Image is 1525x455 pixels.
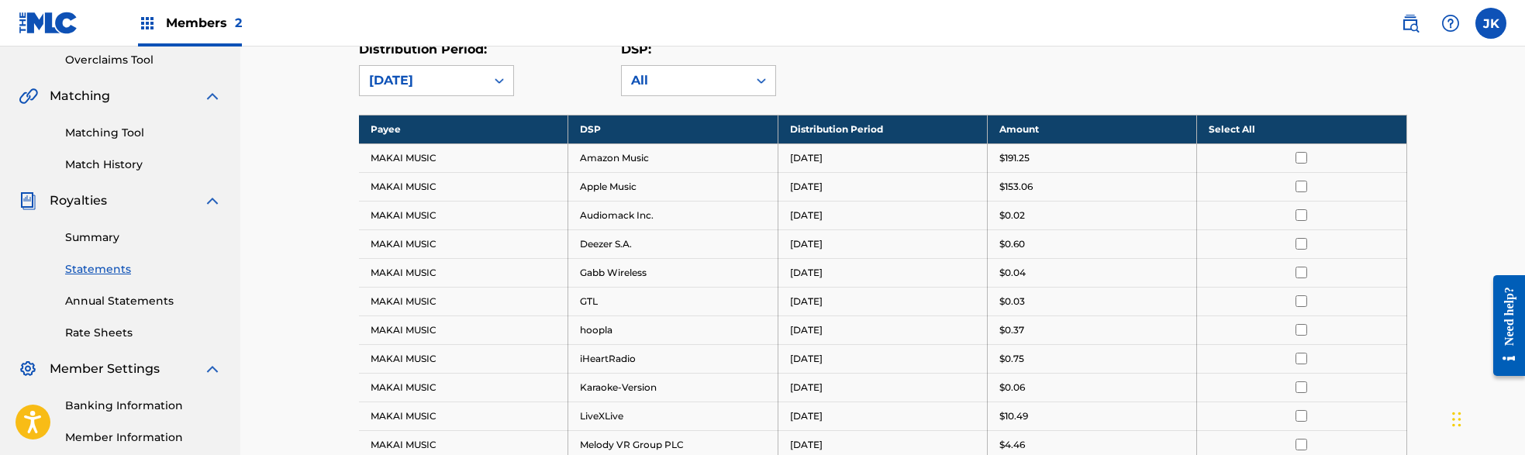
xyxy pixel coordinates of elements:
[19,360,37,378] img: Member Settings
[1197,115,1406,143] th: Select All
[203,87,222,105] img: expand
[568,172,778,201] td: Apple Music
[359,201,568,229] td: MAKAI MUSIC
[1441,14,1460,33] img: help
[1482,261,1525,389] iframe: Resource Center
[203,360,222,378] img: expand
[65,157,222,173] a: Match History
[65,52,222,68] a: Overclaims Tool
[999,295,1025,309] p: $0.03
[65,398,222,414] a: Banking Information
[1395,8,1426,39] a: Public Search
[568,373,778,402] td: Karaoke-Version
[359,402,568,430] td: MAKAI MUSIC
[999,323,1024,337] p: $0.37
[65,325,222,341] a: Rate Sheets
[50,87,110,105] span: Matching
[369,71,476,90] div: [DATE]
[1452,396,1461,443] div: Drag
[568,258,778,287] td: Gabb Wireless
[999,180,1033,194] p: $153.06
[359,172,568,201] td: MAKAI MUSIC
[359,42,487,57] label: Distribution Period:
[203,191,222,210] img: expand
[1475,8,1506,39] div: User Menu
[235,16,242,30] span: 2
[65,293,222,309] a: Annual Statements
[19,12,78,34] img: MLC Logo
[631,71,738,90] div: All
[1401,14,1420,33] img: search
[50,191,107,210] span: Royalties
[778,201,987,229] td: [DATE]
[568,315,778,344] td: hoopla
[65,429,222,446] a: Member Information
[999,237,1025,251] p: $0.60
[999,151,1030,165] p: $191.25
[359,315,568,344] td: MAKAI MUSIC
[568,115,778,143] th: DSP
[65,229,222,246] a: Summary
[778,402,987,430] td: [DATE]
[1447,381,1525,455] iframe: Chat Widget
[778,344,987,373] td: [DATE]
[778,229,987,258] td: [DATE]
[19,191,37,210] img: Royalties
[778,258,987,287] td: [DATE]
[138,14,157,33] img: Top Rightsholders
[568,287,778,315] td: GTL
[65,125,222,141] a: Matching Tool
[65,261,222,277] a: Statements
[778,143,987,172] td: [DATE]
[778,287,987,315] td: [DATE]
[359,344,568,373] td: MAKAI MUSIC
[999,209,1025,222] p: $0.02
[999,438,1025,452] p: $4.46
[19,87,38,105] img: Matching
[359,143,568,172] td: MAKAI MUSIC
[50,360,160,378] span: Member Settings
[1435,8,1466,39] div: Help
[568,201,778,229] td: Audiomack Inc.
[778,172,987,201] td: [DATE]
[999,266,1026,280] p: $0.04
[778,373,987,402] td: [DATE]
[778,115,987,143] th: Distribution Period
[999,409,1028,423] p: $10.49
[568,402,778,430] td: LiveXLive
[359,287,568,315] td: MAKAI MUSIC
[359,258,568,287] td: MAKAI MUSIC
[359,229,568,258] td: MAKAI MUSIC
[568,229,778,258] td: Deezer S.A.
[999,381,1025,395] p: $0.06
[359,115,568,143] th: Payee
[359,373,568,402] td: MAKAI MUSIC
[568,344,778,373] td: iHeartRadio
[621,42,651,57] label: DSP:
[568,143,778,172] td: Amazon Music
[999,352,1024,366] p: $0.75
[987,115,1196,143] th: Amount
[166,14,242,32] span: Members
[778,315,987,344] td: [DATE]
